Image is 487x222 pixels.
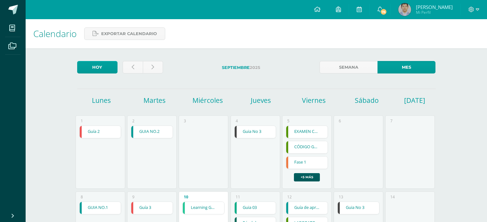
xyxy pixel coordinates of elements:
a: Guía 3 [131,202,173,214]
h1: Lunes [76,96,127,105]
h1: Viernes [288,96,339,105]
div: Learning Guide 2 | Tarea [183,202,224,214]
div: Guia No 3 | Tarea [337,202,379,214]
div: Guia 03 | Tarea [234,202,276,214]
div: 13 [339,194,343,200]
h1: Sábado [341,96,393,105]
div: 3 [184,118,186,124]
div: 12 [287,194,292,200]
div: EXAMEN CORTO | Tarea [286,126,328,138]
div: 1 [81,118,83,124]
div: Fase 1 | Tarea [286,156,328,169]
span: Mi Perfil [416,10,453,15]
h1: [DATE] [404,96,412,105]
span: 76 [380,8,387,15]
h1: Miércoles [182,96,233,105]
img: 44dd3bf742def46fe40c35bca71ae66c.png [398,3,411,16]
a: Guia 03 [235,202,276,214]
a: EXAMEN CORTO [286,126,328,138]
div: GUIA NO.1 | Tarea [79,202,121,214]
div: 14 [390,194,395,200]
h1: Martes [129,96,180,105]
div: GUIA NO.2 | Tarea [131,126,173,138]
a: Exportar calendario [84,27,165,40]
a: Hoy [77,61,118,73]
div: Guia No 3 | Tarea [234,126,276,138]
div: 4 [236,118,238,124]
div: Guía 3 | Tarea [131,202,173,214]
div: 11 [236,194,240,200]
div: 8 [81,194,83,200]
a: Guía de aprendizaje No. 3 [286,202,328,214]
div: 2 [132,118,134,124]
a: Guia No 3 [338,202,379,214]
a: +5 más [294,173,320,181]
div: Guía de aprendizaje No. 3 | Tarea [286,202,328,214]
a: GUIA NO.2 [131,126,173,138]
div: 5 [287,118,289,124]
div: CÓDIGO GENÉTICO | Tarea [286,141,328,154]
a: Guía 2 [80,126,121,138]
div: 7 [390,118,393,124]
a: Fase 1 [286,157,328,169]
div: 9 [132,194,134,200]
span: Calendario [33,27,77,40]
a: Mes [377,61,435,73]
a: Learning Guide 2 [183,202,224,214]
h1: Jueves [235,96,286,105]
span: [PERSON_NAME] [416,4,453,10]
strong: Septiembre [222,65,250,70]
div: Guía 2 | Tarea [79,126,121,138]
a: CÓDIGO GENÉTICO [286,141,328,153]
label: 2025 [168,61,314,74]
a: Guia No 3 [235,126,276,138]
div: 6 [339,118,341,124]
a: GUIA NO.1 [80,202,121,214]
a: Semana [320,61,377,73]
span: Exportar calendario [101,28,157,40]
div: 10 [184,194,188,200]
